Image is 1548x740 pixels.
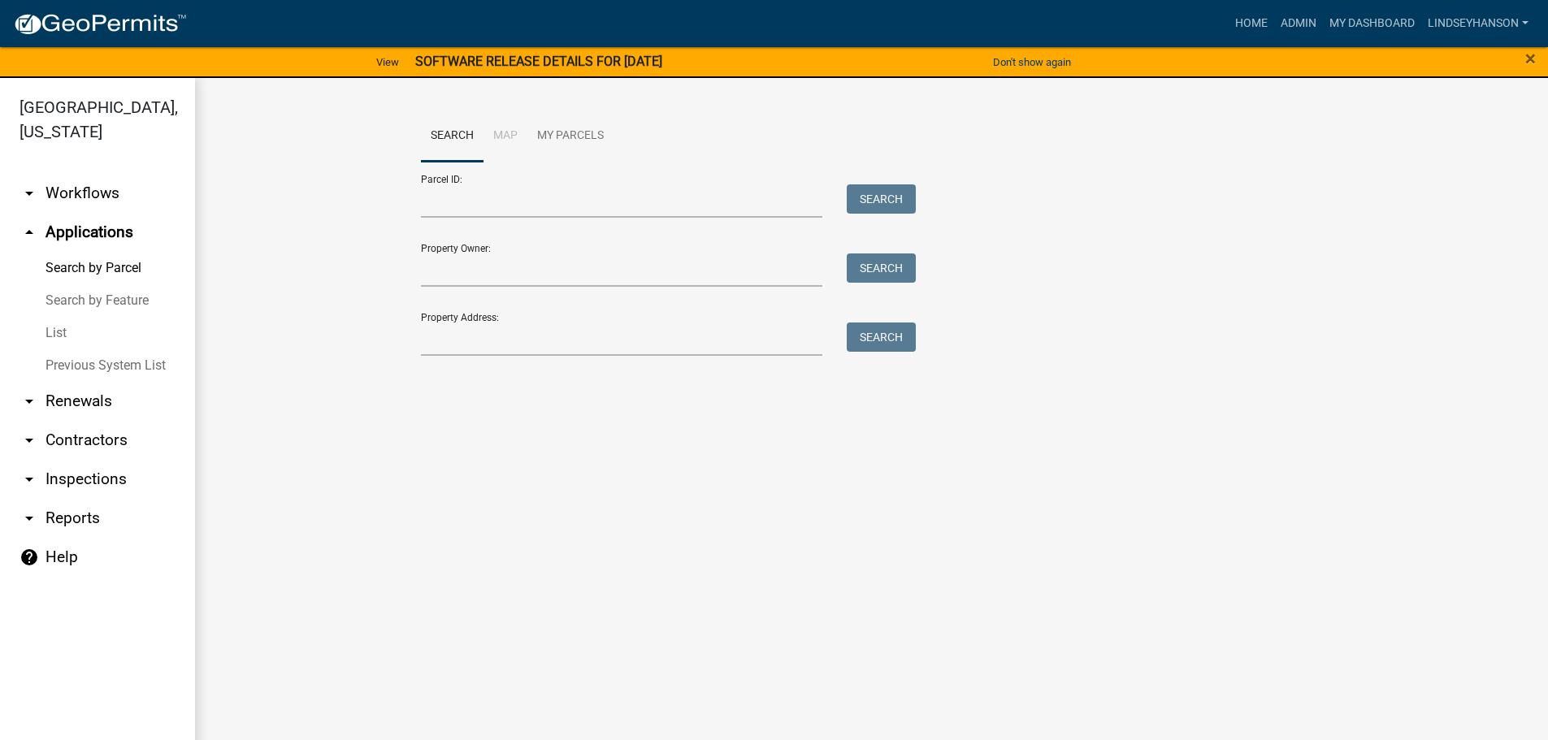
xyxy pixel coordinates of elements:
i: arrow_drop_down [20,392,39,411]
button: Close [1525,49,1536,68]
strong: SOFTWARE RELEASE DETAILS FOR [DATE] [415,54,662,69]
button: Search [847,253,916,283]
i: arrow_drop_down [20,470,39,489]
button: Don't show again [986,49,1078,76]
span: × [1525,47,1536,70]
i: arrow_drop_down [20,431,39,450]
button: Search [847,322,916,352]
a: Search [421,110,483,162]
a: My Dashboard [1323,8,1421,39]
i: arrow_drop_down [20,184,39,203]
a: Lindseyhanson [1421,8,1535,39]
a: Admin [1274,8,1323,39]
i: arrow_drop_down [20,508,39,528]
button: Search [847,184,916,214]
a: Home [1229,8,1274,39]
i: arrow_drop_up [20,223,39,242]
a: My Parcels [527,110,614,162]
i: help [20,547,39,567]
a: View [370,49,405,76]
